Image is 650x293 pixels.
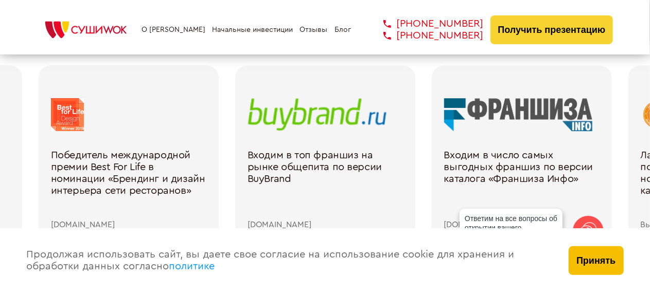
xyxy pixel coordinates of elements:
[444,98,600,230] a: Входим в число самых выгодных франшиз по версии каталога «Франшиза Инфо» [DOMAIN_NAME]
[248,220,403,229] div: [DOMAIN_NAME]
[142,26,205,34] a: О [PERSON_NAME]
[16,228,559,293] div: Продолжая использовать сайт, вы даете свое согласие на использование cookie для хранения и обрабо...
[368,30,483,42] a: [PHONE_NUMBER]
[569,246,623,275] button: Принять
[51,220,206,229] div: [DOMAIN_NAME]
[169,261,215,271] a: политике
[51,150,206,221] div: Победитель международной премии Best For Life в номинации «Брендинг и дизайн интерьера сети ресто...
[335,26,351,34] a: Блог
[37,19,135,41] img: СУШИWOK
[444,220,600,229] div: [DOMAIN_NAME]
[300,26,328,34] a: Отзывы
[248,150,403,221] div: Входим в топ франшиз на рынке общепита по версии BuyBrand
[368,18,483,30] a: [PHONE_NUMBER]
[460,209,563,247] div: Ответим на все вопросы об открытии вашего [PERSON_NAME]!
[490,15,613,44] button: Получить презентацию
[212,26,293,34] a: Начальные инвестиции
[444,150,600,221] div: Входим в число самых выгодных франшиз по версии каталога «Франшиза Инфо»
